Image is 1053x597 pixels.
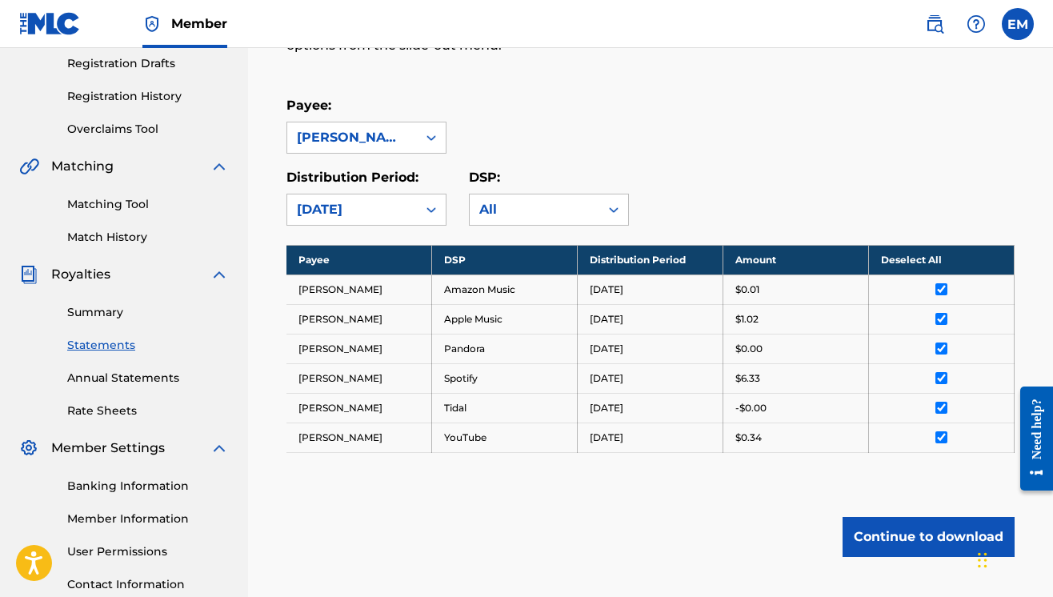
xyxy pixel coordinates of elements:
th: Deselect All [869,245,1015,274]
button: Continue to download [843,517,1015,557]
div: All [479,200,590,219]
td: [PERSON_NAME] [286,334,432,363]
a: Matching Tool [67,196,229,213]
img: Royalties [19,265,38,284]
td: Pandora [432,334,578,363]
img: expand [210,439,229,458]
th: Amount [723,245,869,274]
a: Registration Drafts [67,55,229,72]
img: MLC Logo [19,12,81,35]
img: Matching [19,157,39,176]
a: Registration History [67,88,229,105]
td: Tidal [432,393,578,423]
td: [DATE] [578,363,723,393]
iframe: Chat Widget [973,520,1053,597]
a: Banking Information [67,478,229,495]
span: Member Settings [51,439,165,458]
span: Royalties [51,265,110,284]
td: [PERSON_NAME] [286,363,432,393]
td: [DATE] [578,393,723,423]
label: Distribution Period: [286,170,418,185]
label: Payee: [286,98,331,113]
iframe: Resource Center [1008,374,1053,503]
td: YouTube [432,423,578,452]
td: [PERSON_NAME] [286,304,432,334]
p: -$0.00 [735,401,767,415]
td: [PERSON_NAME] [286,423,432,452]
a: Annual Statements [67,370,229,387]
p: $1.02 [735,312,759,327]
label: DSP: [469,170,500,185]
div: [DATE] [297,200,407,219]
td: [PERSON_NAME] [286,274,432,304]
a: Summary [67,304,229,321]
a: Overclaims Tool [67,121,229,138]
span: Member [171,14,227,33]
div: Drag [978,536,987,584]
img: Top Rightsholder [142,14,162,34]
p: $0.01 [735,282,759,297]
td: [DATE] [578,334,723,363]
a: User Permissions [67,543,229,560]
a: Statements [67,337,229,354]
th: Payee [286,245,432,274]
span: Matching [51,157,114,176]
p: $0.34 [735,431,762,445]
img: expand [210,157,229,176]
a: Match History [67,229,229,246]
p: $0.00 [735,342,763,356]
p: $6.33 [735,371,760,386]
div: [PERSON_NAME] [297,128,407,147]
td: Spotify [432,363,578,393]
td: [DATE] [578,274,723,304]
td: [DATE] [578,423,723,452]
img: Member Settings [19,439,38,458]
td: [PERSON_NAME] [286,393,432,423]
td: [DATE] [578,304,723,334]
th: Distribution Period [578,245,723,274]
a: Rate Sheets [67,403,229,419]
td: Amazon Music [432,274,578,304]
a: Public Search [919,8,951,40]
img: help [967,14,986,34]
img: search [925,14,944,34]
a: Contact Information [67,576,229,593]
div: Help [960,8,992,40]
div: User Menu [1002,8,1034,40]
a: Member Information [67,511,229,527]
img: expand [210,265,229,284]
th: DSP [432,245,578,274]
td: Apple Music [432,304,578,334]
